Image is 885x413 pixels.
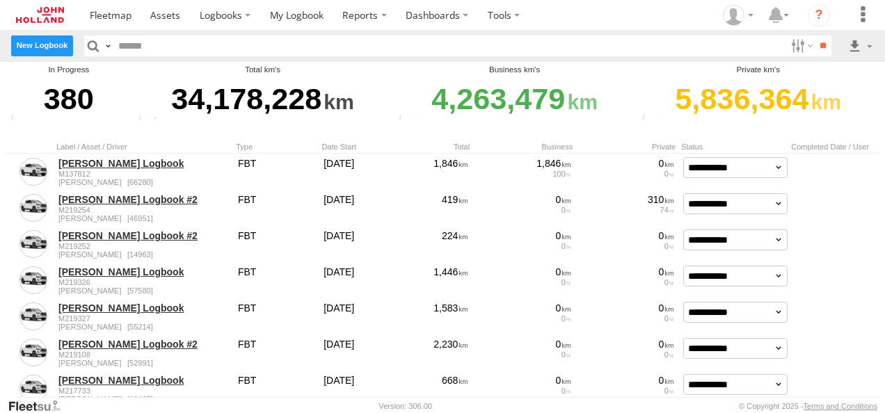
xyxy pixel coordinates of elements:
[683,374,788,396] select: [PERSON_NAME] Logbook M217733 [PERSON_NAME] 19467 fbt [DATE] 668 0 0 0 0
[394,75,634,124] div: Total Business Trips Distance
[394,113,415,124] div: Total business trips distance
[58,178,121,186] span: [PERSON_NAME]
[7,64,131,76] div: In Progress
[127,178,153,186] span: 66280
[372,264,470,297] div: 1,446
[639,75,878,124] div: Total Private Trips Distance
[477,314,571,323] div: 0
[8,399,72,413] a: Visit our Website
[372,227,470,261] div: 224
[683,302,788,323] select: [PERSON_NAME] Logbook M219327 [PERSON_NAME] 55214 fbt [DATE] 1,583 0 0 0 0
[477,387,571,395] div: 0
[659,338,674,350] div: 0
[477,350,571,359] div: 0
[58,193,228,206] a: [PERSON_NAME] Logbook #2
[11,35,73,56] label: Create New Logbook
[236,336,305,369] div: fbt
[236,264,305,297] div: fbt
[58,278,228,286] span: M219326
[536,157,571,170] div: 1,846
[739,402,877,410] div: © Copyright 2025 -
[683,157,788,179] select: [PERSON_NAME] Logbook M137812 [PERSON_NAME] 66280 fbt [DATE] 1,846 1,846 100 0 0
[58,266,228,278] a: [PERSON_NAME] Logbook
[58,229,228,242] a: [PERSON_NAME] Logbook #2
[659,157,674,170] div: 0
[58,214,121,222] span: [PERSON_NAME]
[3,3,77,26] a: Return to Dashboard
[236,155,305,188] div: fbt
[477,242,571,250] div: 0
[372,372,470,405] div: 668
[134,75,390,124] div: Total Trips Distance
[58,286,121,295] span: [PERSON_NAME]
[556,338,571,350] div: 0
[134,113,155,124] div: Total trips distance
[372,191,470,225] div: 419
[311,142,367,152] span: Date Start
[58,170,228,178] span: M137812
[236,372,305,405] div: fbt
[19,194,47,222] a: Click to Edit Logbook Details
[127,359,153,367] span: 52991
[808,4,830,26] i: ?
[580,242,673,250] div: 0
[58,338,228,350] a: [PERSON_NAME] Logbook #2
[58,157,228,170] a: [PERSON_NAME] Logbook
[556,193,571,206] div: 0
[58,314,228,323] span: M219327
[475,142,573,152] span: Business
[580,170,673,178] div: 0
[578,142,676,152] span: Private
[477,278,571,286] div: 0
[127,214,153,222] span: 46951
[58,302,228,314] a: [PERSON_NAME] Logbook
[477,206,571,214] div: 0
[580,387,673,395] div: 0
[127,395,153,403] span: 19467
[58,350,228,359] span: M219108
[556,374,571,387] div: 0
[718,5,758,26] div: Adam Dippie
[580,314,673,323] div: 0
[19,230,47,258] a: Click to Edit Logbook Details
[580,350,673,359] div: 0
[311,264,367,297] div: [DATE]
[311,191,367,225] div: [DATE]
[311,155,367,188] div: [DATE]
[311,227,367,261] div: [DATE]
[102,35,113,56] label: Search Query
[311,300,367,333] div: [DATE]
[659,374,674,387] div: 0
[659,302,674,314] div: 0
[843,35,874,56] label: Export results as...
[648,193,673,206] div: 310
[58,323,121,331] span: [PERSON_NAME]
[683,229,788,251] select: [PERSON_NAME] Logbook #2 M219252 [PERSON_NAME] 14963 fbt [DATE] 224 0 0 0 0
[556,302,571,314] div: 0
[372,142,470,152] span: Total
[311,336,367,369] div: [DATE]
[639,113,660,124] div: Total private trips distance
[16,7,64,23] img: jhg-logo.svg
[372,336,470,369] div: 2,230
[580,278,673,286] div: 0
[58,242,228,250] span: M219252
[58,250,121,259] span: [PERSON_NAME]
[681,142,786,152] span: Status
[556,229,571,242] div: 0
[659,229,674,242] div: 0
[683,338,788,359] select: [PERSON_NAME] Logbook #2 M219108 [PERSON_NAME] 52991 fbt [DATE] 2,230 0 0 0 0
[236,142,305,152] span: Type
[127,250,153,259] span: 14963
[786,35,815,56] label: Search Filter Options
[19,158,47,186] a: Click to Edit Logbook Details
[580,206,673,214] div: 74
[236,227,305,261] div: fbt
[19,339,47,366] a: Click to Edit Logbook Details
[19,375,47,403] a: Click to Edit Logbook Details
[19,266,47,294] a: Click to Edit Logbook Details
[127,323,153,331] span: 55214
[556,266,571,278] div: 0
[236,191,305,225] div: fbt
[7,75,131,124] div: Total Logbook In Progress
